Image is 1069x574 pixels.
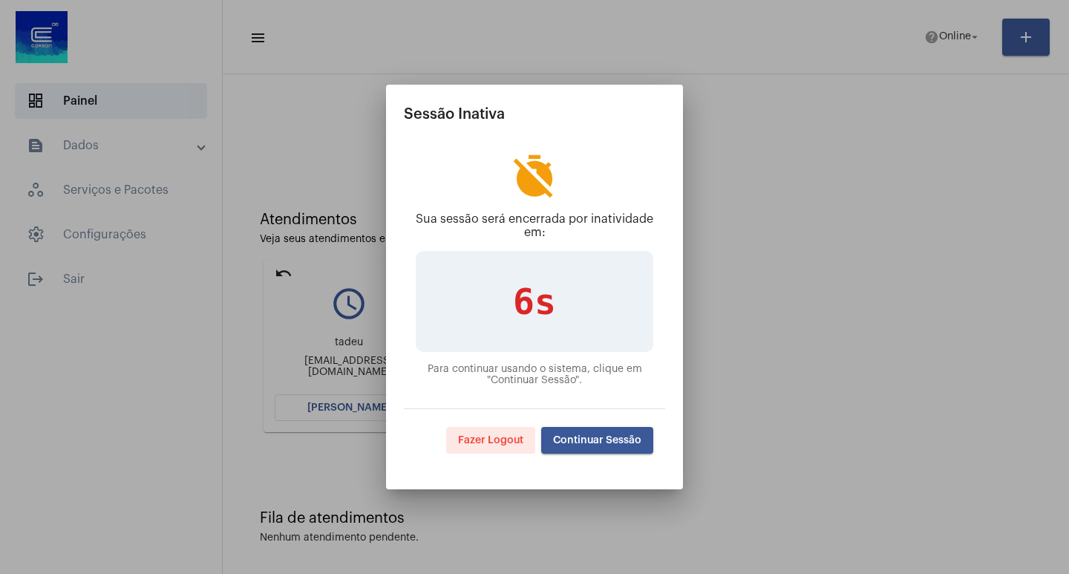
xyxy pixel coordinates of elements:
[416,364,653,386] p: Para continuar usando o sistema, clique em "Continuar Sessão".
[416,212,653,239] p: Sua sessão será encerrada por inatividade em:
[541,427,653,454] button: Continuar Sessão
[511,153,558,200] mat-icon: timer_off
[446,427,535,454] button: Fazer Logout
[404,102,665,126] h2: Sessão Inativa
[458,435,523,446] span: Fazer Logout
[513,281,556,322] span: 6s
[553,435,641,446] span: Continuar Sessão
